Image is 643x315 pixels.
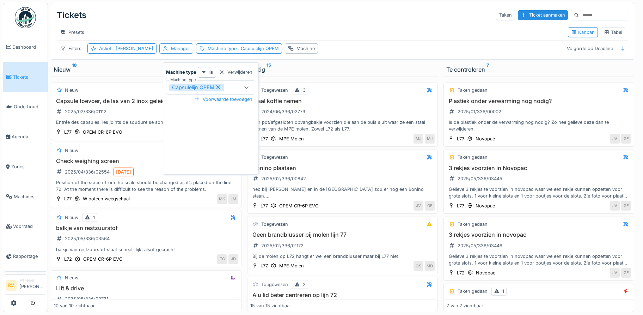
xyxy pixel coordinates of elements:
[171,45,190,52] div: Manager
[610,201,620,211] div: JV
[571,29,595,36] div: Kanban
[83,256,123,262] div: OPEM CR-6P EVO
[54,246,238,253] div: balkje van restzuurstof staat scheef ,lijkt alsof gecrasht
[250,186,435,199] div: heb bij [PERSON_NAME] en in de [GEOGRAPHIC_DATA] zou er nog een Bonino staan. Gelieve deze daar t...
[457,202,464,209] div: L77
[414,201,423,211] div: JV
[93,214,95,221] div: 1
[12,44,45,50] span: Dashboard
[19,278,45,283] div: Manager
[57,6,86,24] div: Tickets
[208,45,279,52] div: Machine type
[425,201,435,211] div: GE
[414,134,423,144] div: MJ
[116,169,131,175] div: [DATE]
[54,98,238,104] h3: Capsule toevoer, de las van 2 inox geleidingen is gescheurd.
[261,108,305,115] div: 2024/06/336/02779
[65,274,78,281] div: Nieuw
[447,119,631,132] div: Is de plastiek onder de verwarming nog nodig? Zo nee gelieve deze dan te verwijderen.
[65,214,78,221] div: Nieuw
[261,221,288,228] div: Toegewezen
[12,133,45,140] span: Agenda
[191,95,255,104] div: Voorwaarde toevoegen
[621,134,631,144] div: GE
[296,45,315,52] div: Machine
[64,256,72,262] div: L72
[250,302,291,309] div: 15 van 15 zichtbaar
[72,65,77,74] sup: 10
[250,231,435,238] h3: Geen brandblusser bij molen lijn 77
[13,223,45,230] span: Voorraad
[250,98,435,104] h3: Staal koffie nemen
[54,225,238,231] h3: balkje van restzuurstof
[15,7,36,28] img: Badge_color-CXgf-gQk.svg
[457,135,464,142] div: L77
[458,154,488,160] div: Taken gedaan
[169,84,224,91] div: Capsulelijn OPEM
[476,135,495,142] div: Novopac
[54,65,239,74] div: Nieuw
[217,194,227,204] div: MK
[279,202,319,209] div: OPEM CR-6P EVO
[250,253,435,260] div: Bij de molen op L72 hangt er wel een brandblusser maar bij L77 niet
[267,65,271,74] sup: 15
[279,135,304,142] div: MPE Molen
[502,288,504,295] div: 1
[621,268,631,278] div: GE
[250,119,435,132] div: Een pot/afgesloten opvangbakje voorzien die aan de buis sluit waar ze een staal nemen van de MPE ...
[237,46,279,51] span: : Capsulelijn OPEM
[414,261,423,271] div: QS
[65,296,108,302] div: 2025/05/336/03731
[518,10,568,20] div: Ticket aanmaken
[216,67,255,77] div: Verwijderen
[610,268,620,278] div: JV
[14,103,45,110] span: Onderhoud
[458,108,501,115] div: 2025/01/336/00002
[54,158,238,164] h3: Check weighing screen
[250,292,435,298] h3: Alu lid beter centreren op lijn 72
[65,108,106,115] div: 2025/02/336/01112
[447,302,483,309] div: 7 van 7 zichtbaar
[64,129,72,135] div: L77
[279,262,304,269] div: MPE Molen
[496,10,515,20] div: Taken
[303,87,306,93] div: 3
[261,135,268,142] div: L77
[261,281,288,288] div: Toegewezen
[250,65,435,74] div: Bezig
[425,134,435,144] div: MJ
[261,262,268,269] div: L77
[57,43,85,54] div: Filters
[486,65,489,74] sup: 7
[621,201,631,211] div: GE
[166,69,196,75] strong: Machine type
[83,195,130,202] div: Wipotech weegschaal
[209,69,213,75] strong: is
[447,165,631,171] h3: 3 rekjes voorzien in Novopac
[261,202,268,209] div: L77
[303,281,306,288] div: 2
[13,253,45,260] span: Rapportage
[604,29,622,36] div: Tabel
[65,147,78,154] div: Nieuw
[228,194,238,204] div: LM
[169,77,197,83] label: Machine type
[228,254,238,264] div: JD
[476,202,495,209] div: Novopac
[54,119,238,126] div: Entrée des capsules, les joints de soudure se sont détachés
[261,87,288,93] div: Toegewezen
[261,242,304,249] div: 2025/02/336/01172
[57,27,87,37] div: Presets
[458,175,502,182] div: 2025/05/336/03445
[250,165,435,171] h3: Bonino plaatsen
[261,175,306,182] div: 2025/02/336/00842
[447,253,631,266] div: Gelieve 3 rekjes te voorzien in novopac waar we een rekje kunnen opzetten voor grote slots, 1 voo...
[458,221,488,228] div: Taken gedaan
[111,46,153,51] span: : [PERSON_NAME]
[446,65,631,74] div: Te controleren
[19,278,45,293] li: [PERSON_NAME]
[14,193,45,200] span: Machines
[458,288,488,295] div: Taken gedaan
[458,242,502,249] div: 2025/05/336/03446
[458,87,488,93] div: Taken gedaan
